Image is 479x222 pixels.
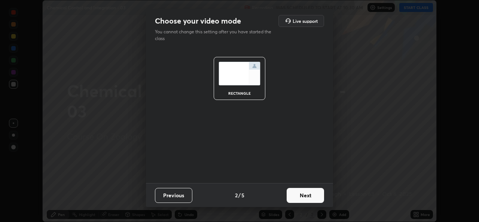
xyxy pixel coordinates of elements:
[238,191,241,199] h4: /
[293,19,318,23] h5: Live support
[155,28,276,42] p: You cannot change this setting after you have started the class
[155,16,241,26] h2: Choose your video mode
[241,191,244,199] h4: 5
[219,62,260,85] img: normalScreenIcon.ae25ed63.svg
[155,188,192,203] button: Previous
[287,188,324,203] button: Next
[225,91,254,95] div: rectangle
[235,191,238,199] h4: 2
